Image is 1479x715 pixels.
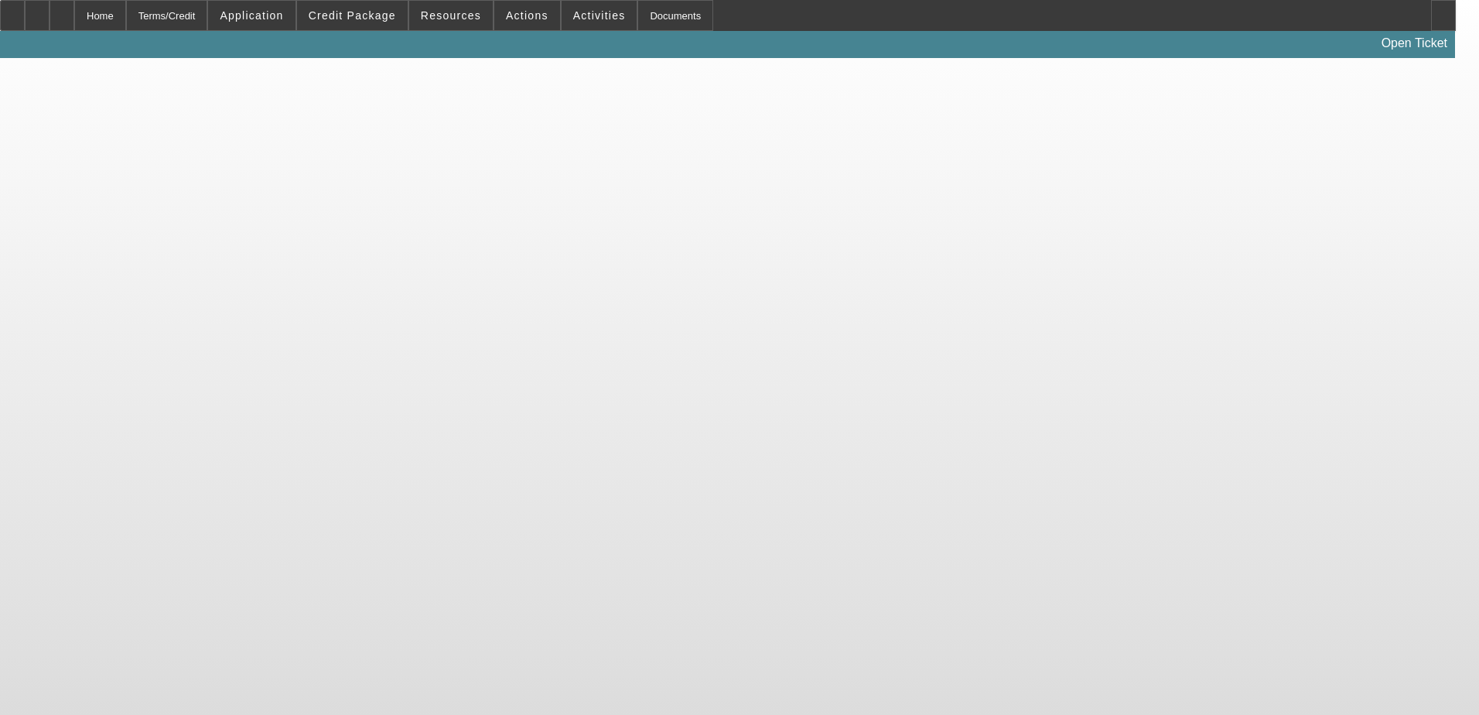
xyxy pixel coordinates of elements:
span: Application [220,9,283,22]
span: Credit Package [309,9,396,22]
a: Open Ticket [1375,30,1453,56]
button: Actions [494,1,560,30]
button: Resources [409,1,493,30]
span: Actions [506,9,548,22]
span: Activities [573,9,626,22]
button: Credit Package [297,1,408,30]
button: Application [208,1,295,30]
button: Activities [562,1,637,30]
span: Resources [421,9,481,22]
